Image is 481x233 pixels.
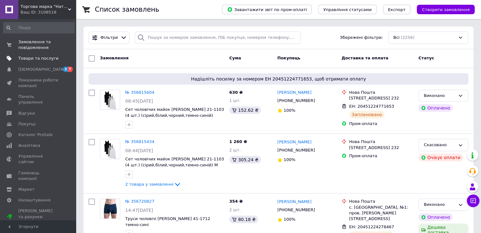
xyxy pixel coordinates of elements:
button: Управління статусами [318,5,377,14]
a: Сет чоловічих майок [PERSON_NAME] 21-1103 (4 шт.) (сірий,білий,чорний,темно-синій) [125,107,224,118]
a: [PERSON_NAME] [277,139,311,145]
div: с. [GEOGRAPHIC_DATA], №1: пров. [PERSON_NAME][STREET_ADDRESS] [349,205,413,222]
div: Пром-оплата [349,121,413,127]
div: Очікує оплати [418,154,463,161]
span: 100% [284,217,295,222]
div: Виконано [424,201,455,208]
span: Експорт [388,7,406,12]
span: (2256) [401,35,414,40]
input: Пошук за номером замовлення, ПІБ покупця, номером телефону, Email, номером накладної [135,32,301,44]
span: 2 товара у замовленні [125,182,174,187]
span: Товари та послуги [18,56,59,61]
div: [PHONE_NUMBER] [276,97,316,105]
span: Маркет [18,187,34,192]
span: 08:45[DATE] [125,99,153,104]
span: [PERSON_NAME] та рахунки [18,208,59,225]
span: Cума [229,56,241,60]
span: Збережені фільтри: [340,35,383,41]
div: Виконано [424,93,455,99]
div: [STREET_ADDRESS] 232 [349,145,413,151]
button: Створити замовлення [417,5,475,14]
div: [STREET_ADDRESS] 232 [349,95,413,101]
span: Доставка та оплата [342,56,388,60]
div: 305.24 ₴ [229,156,261,164]
span: Надішліть посилку за номером ЕН 20451224771653, щоб отримати оплату [91,76,466,82]
button: Експорт [383,5,411,14]
span: ЕН: 20451224278467 [349,224,394,229]
div: Скасовано [424,142,455,148]
span: Завантажити звіт по пром-оплаті [227,7,307,12]
span: 14:47[DATE] [125,208,153,213]
span: Панель управління [18,94,59,105]
h1: Список замовлень [95,6,159,13]
span: Каталог ProSale [18,132,52,138]
span: 3 [63,67,68,72]
span: Показники роботи компанії [18,77,59,89]
span: Створити замовлення [422,7,470,12]
span: Управління сайтом [18,153,59,165]
span: 100% [284,157,295,162]
img: Фото товару [103,139,117,159]
span: 2 шт. [229,207,241,212]
div: Нова Пошта [349,139,413,145]
a: 2 товара у замовленні [125,182,181,187]
input: Пошук [3,22,75,33]
span: Замовлення та повідомлення [18,39,59,51]
a: Фото товару [100,90,120,110]
span: ЕН: 20451224771653 [349,104,394,109]
span: Управління статусами [323,7,372,12]
div: Оплачено [418,213,453,221]
a: Труси чоловічі [PERSON_NAME] 41-1712 темно-сині [125,216,210,227]
a: Фото товару [100,139,120,159]
span: Статус [418,56,434,60]
div: Prom мікс 6 000 [18,220,59,225]
span: Відгуки [18,111,35,116]
a: [PERSON_NAME] [277,90,311,96]
span: Торгова марка "Наталюкс" [21,4,68,9]
div: Ваш ID: 3108518 [21,9,76,15]
div: Заплановано [349,111,385,118]
span: 354 ₴ [229,199,243,204]
span: Покупець [277,56,300,60]
span: Аналітика [18,143,40,148]
div: 152.62 ₴ [229,106,261,114]
a: Фото товару [100,199,120,219]
div: 80.18 ₴ [229,216,258,223]
span: [DEMOGRAPHIC_DATA] [18,67,65,72]
img: Фото товару [103,199,117,218]
span: Гаманець компанії [18,170,59,182]
span: 7 [68,67,73,72]
a: № 356815434 [125,139,154,144]
span: 100% [284,108,295,113]
span: Покупці [18,121,35,127]
div: Нова Пошта [349,199,413,204]
span: Всі [393,35,400,41]
span: 1 шт. [229,98,241,103]
span: 1 260 ₴ [229,139,247,144]
a: № 356815604 [125,90,154,95]
a: Сет чоловічих майок [PERSON_NAME] 21-1103 (4 шт.) (сірий,білий,чорний,темно-синій) M [125,157,224,167]
div: [PHONE_NUMBER] [276,146,316,154]
button: Чат з покупцем [467,194,479,207]
span: 08:44[DATE] [125,148,153,153]
a: № 356720827 [125,199,154,204]
span: Налаштування [18,197,51,203]
div: [PHONE_NUMBER] [276,206,316,214]
div: Оплачено [418,104,453,112]
button: Завантажити звіт по пром-оплаті [222,5,312,14]
span: 630 ₴ [229,90,243,95]
span: Фільтри [101,35,118,41]
div: Нова Пошта [349,90,413,95]
span: Замовлення [100,56,128,60]
img: Фото товару [103,90,117,110]
a: [PERSON_NAME] [277,199,311,205]
span: 2 шт. [229,148,241,152]
div: Пром-оплата [349,153,413,159]
a: Створити замовлення [410,7,475,12]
